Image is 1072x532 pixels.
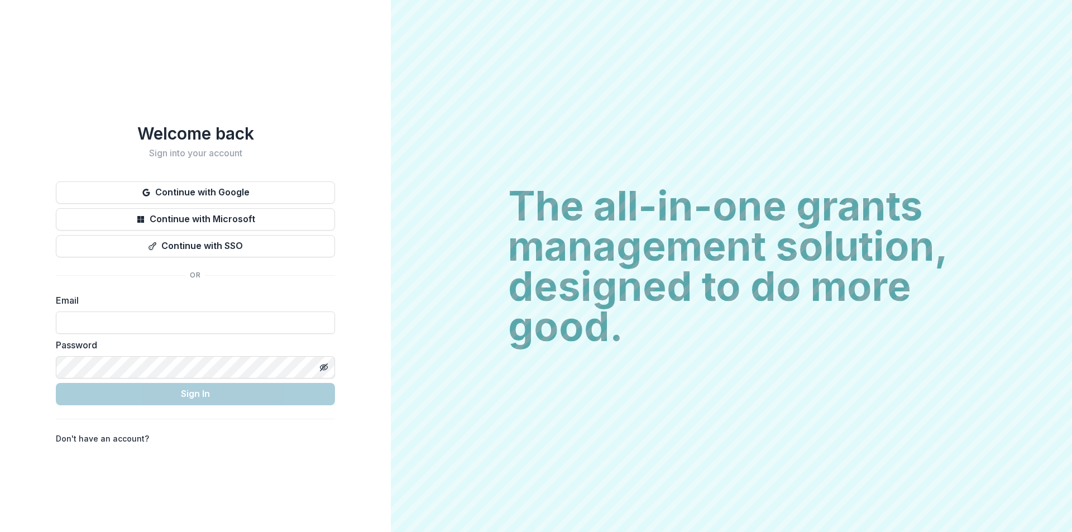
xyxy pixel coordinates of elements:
p: Don't have an account? [56,433,149,444]
h2: Sign into your account [56,148,335,159]
label: Password [56,338,328,352]
h1: Welcome back [56,123,335,143]
button: Continue with Google [56,181,335,204]
button: Continue with Microsoft [56,208,335,231]
button: Toggle password visibility [315,358,333,376]
label: Email [56,294,328,307]
button: Sign In [56,383,335,405]
button: Continue with SSO [56,235,335,257]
